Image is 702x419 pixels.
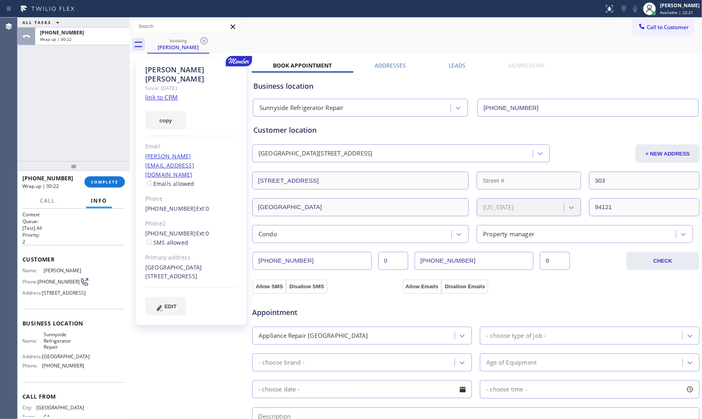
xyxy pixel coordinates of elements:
span: Info [91,197,107,204]
button: Disallow SMS [286,279,327,294]
span: Sunnyside Refrigerator Repair [44,331,84,350]
span: Name: [22,338,44,344]
span: [PERSON_NAME] [44,267,84,273]
a: [PHONE_NUMBER] [145,229,196,237]
span: [PHONE_NUMBER] [22,174,73,182]
div: Primary address [145,253,237,262]
span: Customer [22,255,125,263]
input: Ext. [378,252,408,270]
button: Mute [630,3,641,14]
span: Call [40,197,55,204]
div: Condo [259,229,277,239]
button: Call to Customer [633,20,694,35]
div: Phone [145,194,237,204]
div: [PERSON_NAME] [PERSON_NAME] [145,65,237,84]
div: [PERSON_NAME] [148,44,209,51]
span: [STREET_ADDRESS] [42,290,86,296]
input: Phone Number 2 [415,252,534,270]
input: ZIP [589,198,700,216]
button: EDIT [145,297,186,315]
span: [GEOGRAPHIC_DATA] [42,353,90,359]
div: booking [148,38,209,44]
h2: Queue: [22,218,125,225]
button: ALL TASKS [18,18,67,27]
div: - choose brand - [259,358,305,367]
button: CHECK [626,252,700,270]
input: Emails allowed [147,181,152,186]
span: Call to Customer [647,24,689,31]
span: Phone: [22,363,42,369]
a: [PHONE_NUMBER] [145,205,196,212]
div: [PERSON_NAME] [660,2,700,9]
span: [PHONE_NUMBER] [38,279,80,285]
div: Appliance Repair [GEOGRAPHIC_DATA] [259,331,368,340]
button: COMPLETE [84,176,125,188]
span: Call From [22,393,125,400]
button: Allow Emails [402,279,441,294]
p: 2 [22,238,125,245]
p: [Test] All [22,225,125,231]
button: Info [86,193,112,209]
span: Available | 22:21 [660,10,693,15]
span: Phone: [22,279,38,285]
input: Phone Number [253,252,372,270]
div: Property manager [483,229,534,239]
h1: Context [22,211,125,218]
span: [PHONE_NUMBER] [40,29,84,36]
label: SMS allowed [145,239,188,246]
span: Address: [22,290,42,296]
button: copy [145,111,186,130]
input: Ext. 2 [540,252,570,270]
label: Addresses [375,62,406,69]
span: Name: [22,267,44,273]
input: City [252,198,469,216]
div: Age of Equipment [486,358,537,367]
label: Membership [508,62,544,69]
label: Book Appointment [273,62,332,69]
span: [GEOGRAPHIC_DATA] [36,405,84,411]
span: Address: [22,353,42,359]
input: Phone Number [477,99,699,117]
a: [PERSON_NAME][EMAIL_ADDRESS][DOMAIN_NAME] [145,152,194,178]
div: [GEOGRAPHIC_DATA][STREET_ADDRESS] [259,149,373,158]
div: Email [145,142,237,151]
span: EDIT [164,303,177,309]
input: Street # [477,172,581,190]
button: Allow SMS [253,279,286,294]
div: [GEOGRAPHIC_DATA][STREET_ADDRESS] [145,263,237,281]
div: Phone2 [145,219,237,228]
span: ALL TASKS [22,20,51,25]
div: Since: [DATE] [145,84,237,93]
span: City: [22,405,36,411]
button: Disallow Emails [441,279,488,294]
span: COMPLETE [91,179,118,185]
span: Business location [22,319,125,327]
div: Stephanie Maldonado [148,36,209,53]
span: Appointment [252,307,400,318]
button: Call [35,193,60,209]
input: Address [252,172,469,190]
span: - choose time - [486,385,527,393]
span: [PHONE_NUMBER] [42,363,84,369]
div: Sunnyside Refrigerator Repair [259,104,344,113]
span: Wrap up | 00:22 [22,183,59,190]
input: Search [132,20,240,33]
label: Emails allowed [145,180,195,188]
span: Ext: 0 [196,229,209,237]
h2: Priority: [22,231,125,238]
div: - choose type of job - [486,331,546,340]
span: Wrap up | 00:22 [40,36,72,42]
input: Apt. # [589,172,700,190]
div: Customer location [253,125,698,136]
button: + NEW ADDRESS [636,144,700,163]
input: - choose date - [252,380,472,398]
div: Business location [253,81,698,92]
span: Ext: 0 [196,205,209,212]
label: Leads [449,62,465,69]
a: link to CRM [145,93,178,101]
input: SMS allowed [147,239,152,245]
